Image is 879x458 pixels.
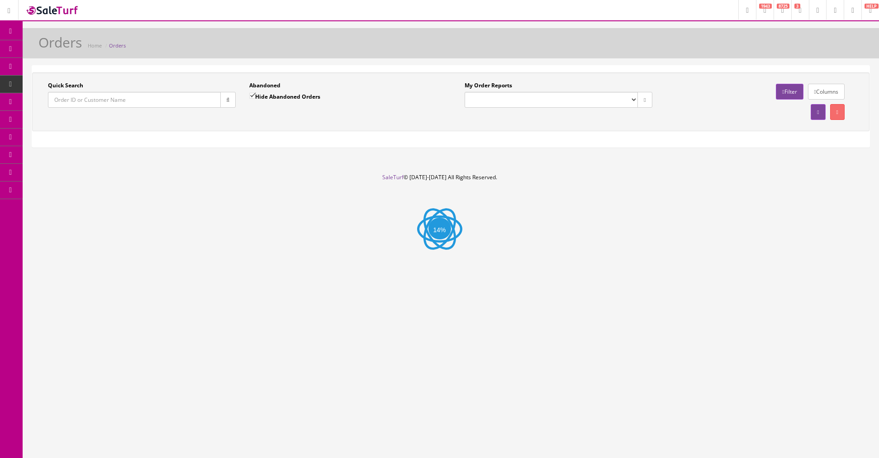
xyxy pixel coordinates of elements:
label: Abandoned [249,81,280,90]
a: Columns [808,84,845,100]
a: Orders [109,42,126,49]
span: HELP [865,4,879,9]
span: 8725 [777,4,789,9]
a: SaleTurf [382,173,404,181]
span: 1943 [759,4,772,9]
img: SaleTurf [25,4,80,16]
a: Home [88,42,102,49]
label: My Order Reports [465,81,512,90]
input: Order ID or Customer Name [48,92,221,108]
span: 3 [794,4,800,9]
input: Hide Abandoned Orders [249,93,255,99]
h1: Orders [38,35,82,50]
label: Quick Search [48,81,83,90]
a: Filter [776,84,803,100]
label: Hide Abandoned Orders [249,92,320,101]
